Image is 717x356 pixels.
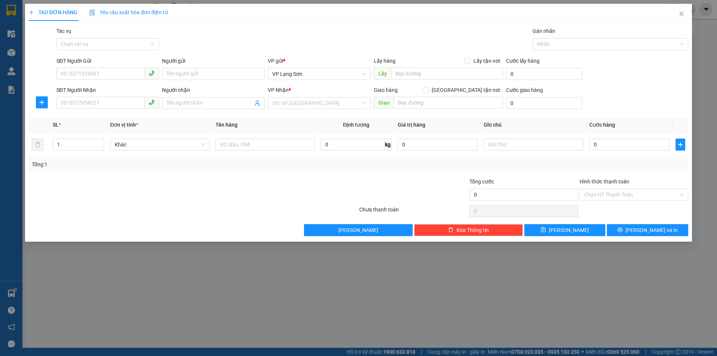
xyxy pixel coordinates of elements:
button: save[PERSON_NAME] [524,224,605,236]
span: kg [384,139,392,151]
input: Ghi Chú [484,139,583,151]
button: delete [32,139,44,151]
input: Cước giao hàng [506,97,582,109]
span: printer [617,227,623,233]
th: Ghi chú [481,118,586,132]
input: Dọc đường [394,97,503,109]
span: [PERSON_NAME] [549,226,589,234]
div: Người nhận [162,86,265,94]
span: VP Nhận [268,87,289,93]
input: 0 [398,139,478,151]
div: Chưa thanh toán [358,205,469,219]
button: printer[PERSON_NAME] và In [607,224,688,236]
span: Giao [374,97,394,109]
span: Yêu cầu xuất hóa đơn điện tử [89,9,168,15]
span: Định lượng [343,122,370,128]
div: SĐT Người Nhận [56,86,159,94]
span: [GEOGRAPHIC_DATA] tận nơi [429,86,503,94]
span: Cước hàng [589,122,615,128]
span: Lấy tận nơi [471,57,503,65]
span: Tổng cước [469,179,494,185]
span: Đơn vị tính [110,122,138,128]
div: Tổng: 1 [32,160,277,168]
span: Giao hàng [374,87,398,93]
button: Close [671,4,692,25]
span: SL [53,122,59,128]
span: Khác [115,139,205,150]
input: VD: Bàn, Ghế [215,139,315,151]
span: plus [29,10,34,15]
button: deleteXóa Thông tin [415,224,523,236]
span: plus [676,142,685,148]
span: Giá trị hàng [398,122,425,128]
span: Xóa Thông tin [456,226,489,234]
input: Cước lấy hàng [506,68,582,80]
span: Lấy [374,68,391,80]
label: Tác vụ [56,28,71,34]
button: plus [36,96,48,108]
label: Cước giao hàng [506,87,543,93]
button: plus [676,139,685,151]
label: Cước lấy hàng [506,58,540,64]
label: Gán nhãn [533,28,555,34]
button: [PERSON_NAME] [304,224,413,236]
span: Tên hàng [215,122,238,128]
div: SĐT Người Gửi [56,57,159,65]
span: [PERSON_NAME] [339,226,379,234]
input: Dọc đường [391,68,503,80]
span: plus [36,99,47,105]
span: TẠO ĐƠN HÀNG [29,9,77,15]
span: save [541,227,546,233]
div: VP gửi [268,57,371,65]
span: VP Lạng Sơn [273,68,366,80]
div: Người gửi [162,57,265,65]
span: phone [149,70,155,76]
label: Hình thức thanh toán [580,179,629,185]
img: icon [89,10,95,16]
span: close [679,11,685,17]
span: [PERSON_NAME] và In [626,226,678,234]
span: phone [149,99,155,105]
span: user-add [255,100,261,106]
span: delete [448,227,453,233]
span: Lấy hàng [374,58,395,64]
